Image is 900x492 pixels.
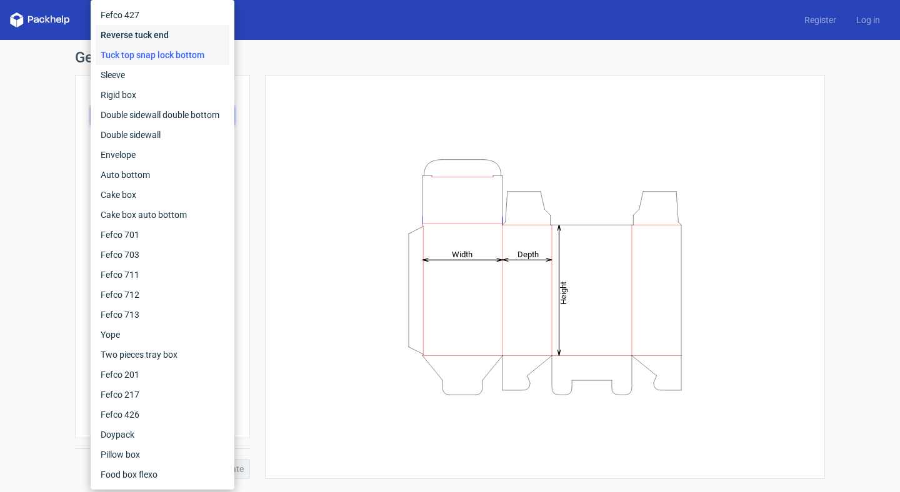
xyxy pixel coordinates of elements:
div: Fefco 713 [96,305,229,325]
div: Auto bottom [96,165,229,185]
div: Fefco 217 [96,385,229,405]
a: Dielines [90,14,142,26]
div: Fefco 712 [96,285,229,305]
div: Tuck top snap lock bottom [96,45,229,65]
div: Reverse tuck end [96,25,229,45]
div: Rigid box [96,85,229,105]
div: Pillow box [96,445,229,465]
div: Cake box auto bottom [96,205,229,225]
div: Food box flexo [96,465,229,485]
a: Log in [846,14,890,26]
div: Cake box [96,185,229,205]
div: Fefco 427 [96,5,229,25]
tspan: Width [452,249,472,258]
div: Sleeve [96,65,229,85]
div: Double sidewall [96,125,229,145]
div: Double sidewall double bottom [96,105,229,125]
tspan: Height [559,281,568,304]
div: Fefco 711 [96,265,229,285]
div: Fefco 701 [96,225,229,245]
div: Two pieces tray box [96,345,229,365]
a: Register [794,14,846,26]
div: Fefco 426 [96,405,229,425]
div: Fefco 703 [96,245,229,265]
div: Fefco 201 [96,365,229,385]
tspan: Depth [517,249,539,258]
div: Doypack [96,425,229,445]
h1: Generate new dieline [75,50,825,65]
div: Envelope [96,145,229,165]
div: Yope [96,325,229,345]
